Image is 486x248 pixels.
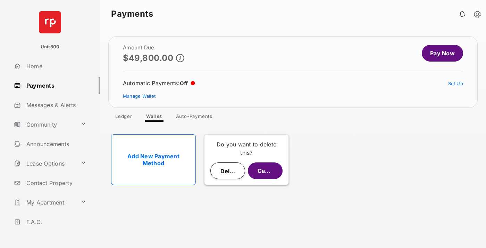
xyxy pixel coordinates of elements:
[11,175,100,191] a: Contact Property
[11,77,100,94] a: Payments
[210,162,245,179] button: Delete
[39,11,61,33] img: svg+xml;base64,PHN2ZyB4bWxucz0iaHR0cDovL3d3dy53My5vcmcvMjAwMC9zdmciIHdpZHRoPSI2NCIgaGVpZ2h0PSI2NC...
[11,214,100,230] a: F.A.Q.
[123,93,156,99] a: Manage Wallet
[220,168,238,175] span: Delete
[170,113,218,122] a: Auto-Payments
[210,140,283,157] p: Do you want to delete this?
[123,80,195,87] div: Automatic Payments :
[110,113,138,122] a: Ledger
[111,10,153,18] strong: Payments
[448,81,463,86] a: Set Up
[11,97,100,113] a: Messages & Alerts
[11,58,100,74] a: Home
[141,113,168,122] a: Wallet
[11,136,100,152] a: Announcements
[123,45,184,50] h2: Amount Due
[41,43,60,50] p: Unit500
[258,167,276,174] span: Cancel
[11,155,78,172] a: Lease Options
[11,194,78,211] a: My Apartment
[111,134,196,185] a: Add New Payment Method
[248,162,283,179] button: Cancel
[123,53,173,63] p: $49,800.00
[180,80,188,87] span: Off
[11,116,78,133] a: Community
